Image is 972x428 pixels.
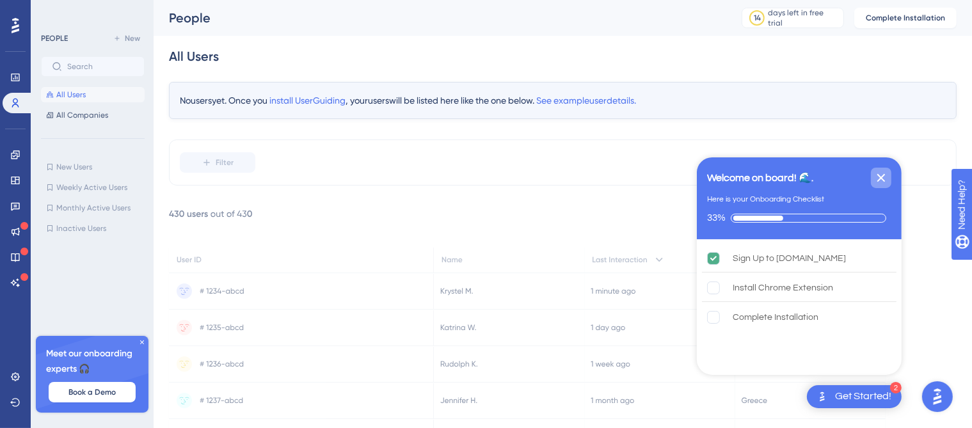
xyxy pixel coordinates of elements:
[707,170,813,186] div: Welcome on board! 🌊.
[807,385,902,408] div: Open Get Started! checklist, remaining modules: 2
[918,377,957,416] iframe: UserGuiding AI Assistant Launcher
[854,8,957,28] button: Complete Installation
[41,107,145,123] button: All Companies
[46,346,138,377] span: Meet our onboarding experts 🎧
[109,31,145,46] button: New
[125,33,140,44] span: New
[56,90,86,100] span: All Users
[769,8,840,28] div: days left in free trial
[871,168,891,188] div: Close Checklist
[815,389,830,404] img: launcher-image-alternative-text
[49,382,136,402] button: Book a Demo
[41,180,145,195] button: Weekly Active Users
[41,159,145,175] button: New Users
[41,87,145,102] button: All Users
[180,152,255,173] button: Filter
[68,387,116,397] span: Book a Demo
[707,212,891,224] div: Checklist progress: 33%
[733,280,833,296] div: Install Chrome Extension
[41,200,145,216] button: Monthly Active Users
[536,95,636,106] span: See example user details.
[41,33,68,44] div: PEOPLE
[169,82,957,119] div: No users yet. Once you , your users will be listed here like the one below.
[733,251,846,266] div: Sign Up to [DOMAIN_NAME]
[890,382,902,393] div: 2
[866,13,945,23] span: Complete Installation
[56,203,131,213] span: Monthly Active Users
[269,95,346,106] span: install UserGuiding
[56,162,92,172] span: New Users
[169,9,710,27] div: People
[56,223,106,234] span: Inactive Users
[30,3,80,19] span: Need Help?
[56,182,127,193] span: Weekly Active Users
[56,110,108,120] span: All Companies
[835,390,891,404] div: Get Started!
[41,221,145,236] button: Inactive Users
[733,310,818,325] div: Complete Installation
[702,274,896,302] div: Install Chrome Extension is incomplete.
[702,303,896,331] div: Complete Installation is incomplete.
[697,157,902,375] div: Checklist Container
[169,47,219,65] div: All Users
[697,239,902,371] div: Checklist items
[754,13,761,23] div: 14
[707,193,824,206] div: Here is your Onboarding Checklist
[702,244,896,273] div: Sign Up to UserGuiding.com is complete.
[67,62,134,71] input: Search
[707,212,726,224] div: 33%
[216,157,234,168] span: Filter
